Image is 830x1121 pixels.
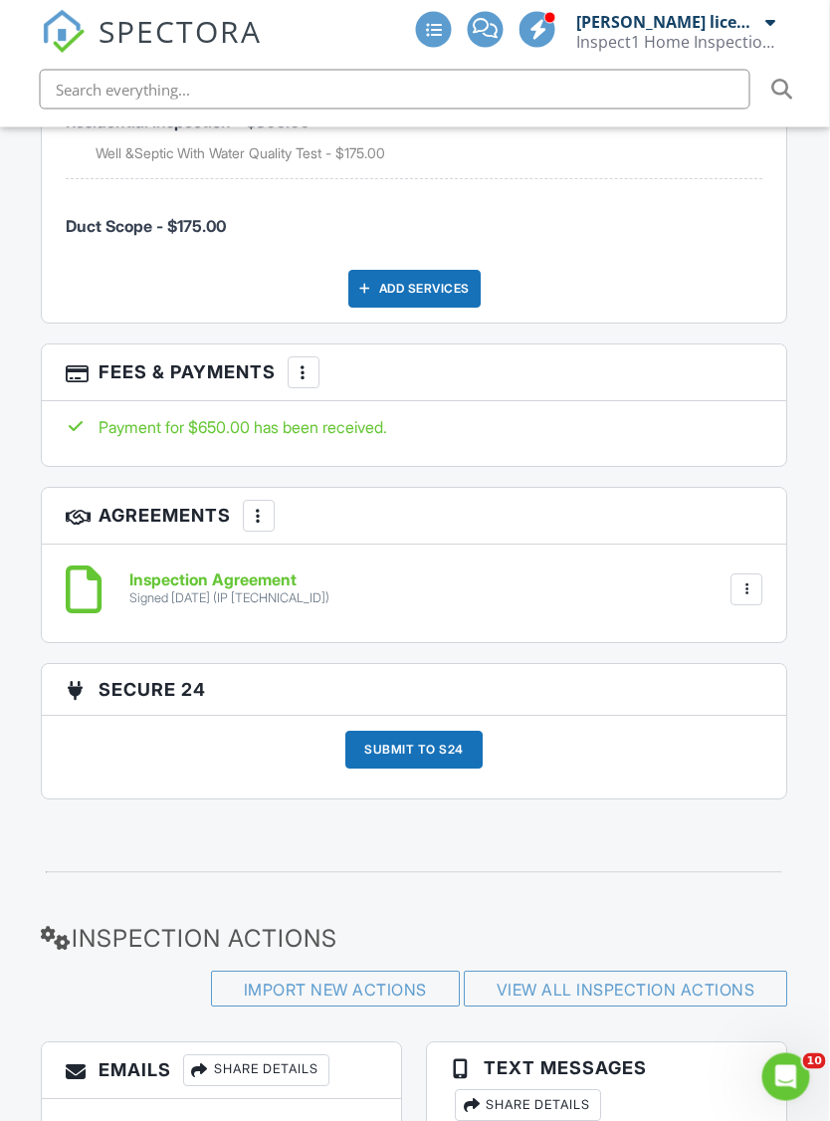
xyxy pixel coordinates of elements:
[130,591,330,607] div: Signed [DATE] (IP [TECHNICAL_ID])
[130,572,330,590] h6: Inspection Agreement
[43,1043,402,1100] h3: Emails
[576,32,775,52] div: Inspect1 Home Inspection Services
[67,180,764,254] li: Manual fee: Duct Scope
[43,489,788,546] h3: Agreements
[42,926,789,953] h3: Inspection Actions
[67,76,764,180] li: Service: Residential Inspection
[43,665,788,717] h3: Secure 24
[42,27,263,69] a: SPECTORA
[67,417,764,439] div: Payment for $650.00 has been received.
[349,271,482,309] div: Add Services
[762,1053,810,1101] iframe: Intercom live chat
[40,70,750,110] input: Search everything...
[803,1053,826,1069] span: 10
[130,572,330,607] a: Inspection Agreement Signed [DATE] (IP [TECHNICAL_ID])
[212,972,461,1008] div: Import New Actions
[498,981,756,1001] a: View All Inspection Actions
[346,732,484,785] a: Submit to S24
[576,12,760,32] div: [PERSON_NAME] license # 70002156
[43,345,788,402] h3: Fees & Payments
[67,217,227,237] span: Duct Scope - $175.00
[184,1055,330,1087] div: Share Details
[346,732,484,770] div: Submit to S24
[97,144,764,164] li: Add on: Well &Septic With Water Quality Test
[42,10,86,54] img: The Best Home Inspection Software - Spectora
[100,10,263,52] span: SPECTORA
